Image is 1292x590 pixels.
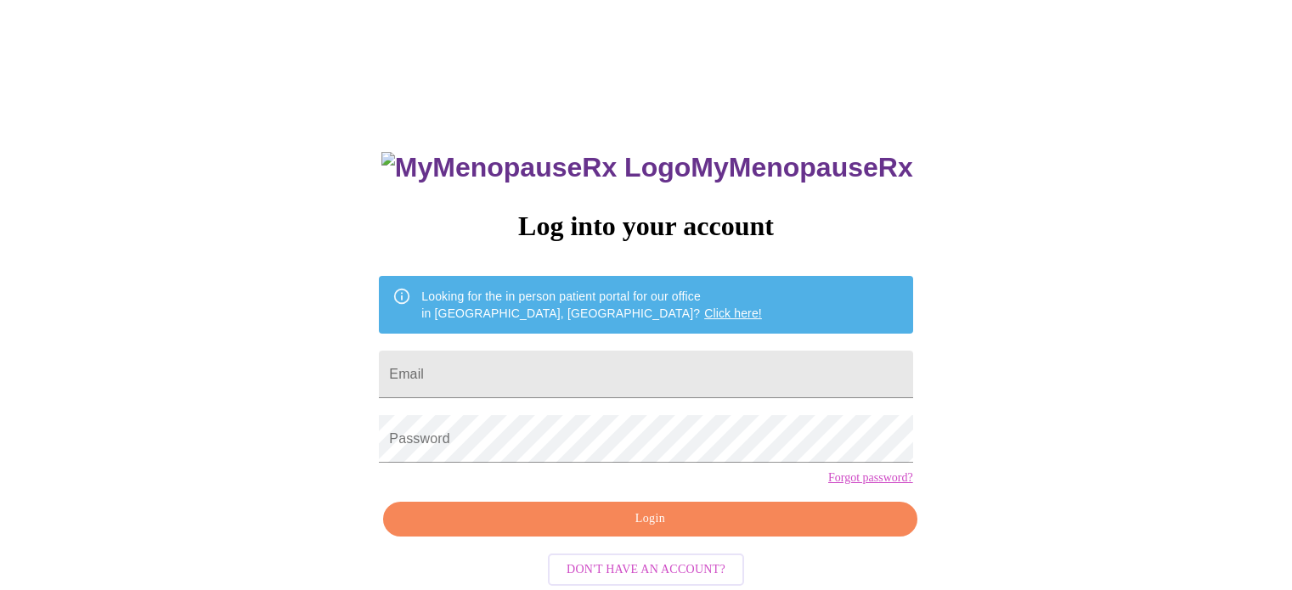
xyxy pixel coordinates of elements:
button: Login [383,502,917,537]
h3: MyMenopauseRx [381,152,913,183]
span: Don't have an account? [567,559,725,581]
a: Click here! [704,306,762,320]
button: Don't have an account? [548,553,744,587]
a: Don't have an account? [544,560,748,575]
span: Login [403,509,897,530]
h3: Log into your account [379,211,912,242]
img: MyMenopauseRx Logo [381,152,691,183]
div: Looking for the in person patient portal for our office in [GEOGRAPHIC_DATA], [GEOGRAPHIC_DATA]? [421,281,762,329]
a: Forgot password? [828,471,913,485]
